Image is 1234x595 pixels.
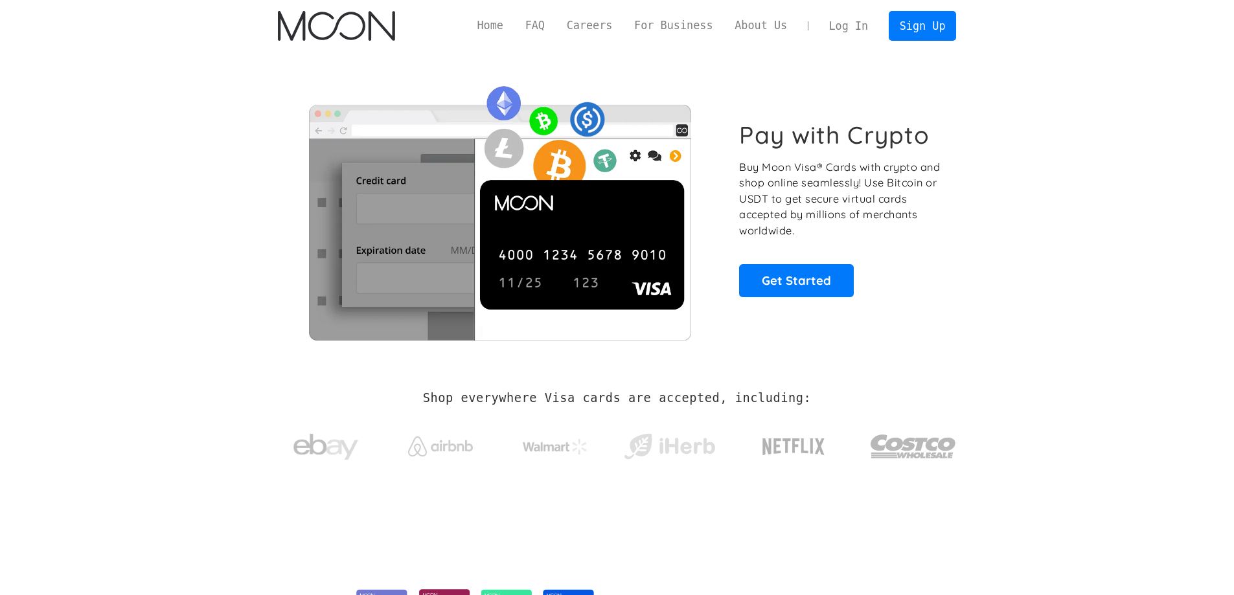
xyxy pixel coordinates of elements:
a: Netflix [736,418,852,469]
a: Costco [870,409,957,477]
p: Buy Moon Visa® Cards with crypto and shop online seamlessly! Use Bitcoin or USDT to get secure vi... [739,159,942,239]
img: Airbnb [408,436,473,456]
a: iHerb [621,417,718,470]
a: Sign Up [889,11,956,40]
img: Netflix [761,431,826,463]
img: Costco [870,422,957,471]
a: Log In [818,12,879,40]
a: Careers [556,17,623,34]
a: Walmart [507,426,603,461]
h1: Pay with Crypto [739,120,930,150]
a: ebay [278,414,374,474]
img: Moon Cards let you spend your crypto anywhere Visa is accepted. [278,77,722,340]
a: Airbnb [392,423,488,463]
img: Walmart [523,439,588,455]
img: ebay [293,427,358,467]
a: Get Started [739,264,854,297]
img: iHerb [621,430,718,464]
a: About Us [724,17,798,34]
h2: Shop everywhere Visa cards are accepted, including: [423,391,811,405]
a: home [278,11,395,41]
img: Moon Logo [278,11,395,41]
a: FAQ [514,17,556,34]
a: Home [466,17,514,34]
a: For Business [623,17,724,34]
